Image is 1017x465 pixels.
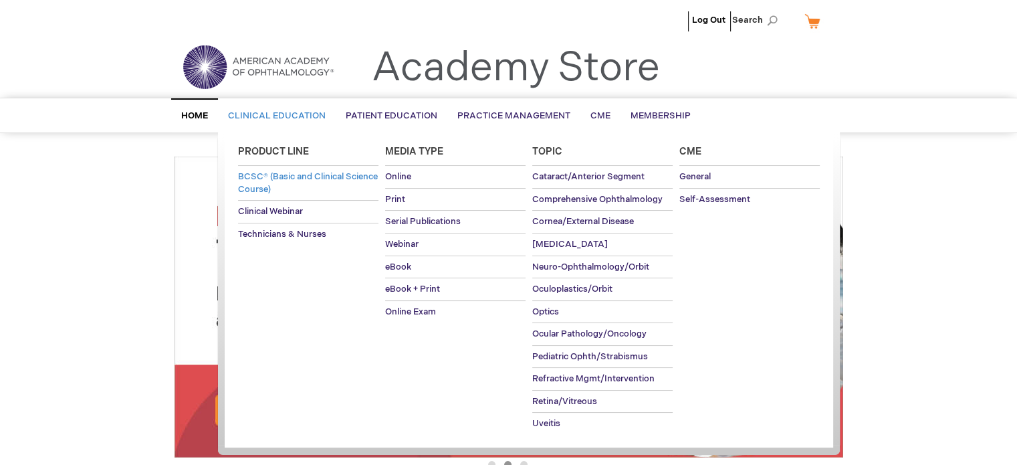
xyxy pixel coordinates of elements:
span: Topic [532,146,562,157]
span: BCSC® (Basic and Clinical Science Course) [238,171,378,195]
span: Refractive Mgmt/Intervention [532,373,655,384]
a: Log Out [692,15,725,25]
span: Ocular Pathology/Oncology [532,329,647,339]
span: Oculoplastics/Orbit [532,284,612,294]
span: Product Line [238,146,309,157]
span: Webinar [385,239,419,250]
span: Print [385,194,405,205]
span: eBook + Print [385,284,440,294]
span: Media Type [385,146,443,157]
span: Clinical Webinar [238,206,303,217]
a: Academy Store [372,44,660,92]
span: CME [590,110,610,121]
span: Online Exam [385,306,436,317]
span: Optics [532,306,559,317]
span: Serial Publications [385,216,461,227]
span: Search [732,7,783,33]
span: Self-Assessment [679,194,750,205]
span: Uveitis [532,418,560,429]
span: Cataract/Anterior Segment [532,171,645,182]
span: Retina/Vitreous [532,396,597,407]
span: Comprehensive Ophthalmology [532,194,663,205]
span: Membership [631,110,691,121]
span: [MEDICAL_DATA] [532,239,608,250]
span: Technicians & Nurses [238,229,326,240]
span: Cme [679,146,701,157]
span: Cornea/External Disease [532,216,634,227]
span: Patient Education [346,110,437,121]
span: Online [385,171,411,182]
span: eBook [385,262,411,272]
span: Home [181,110,208,121]
span: Clinical Education [228,110,326,121]
span: General [679,171,711,182]
span: Pediatric Ophth/Strabismus [532,351,648,362]
span: Practice Management [457,110,570,121]
span: Neuro-Ophthalmology/Orbit [532,262,649,272]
